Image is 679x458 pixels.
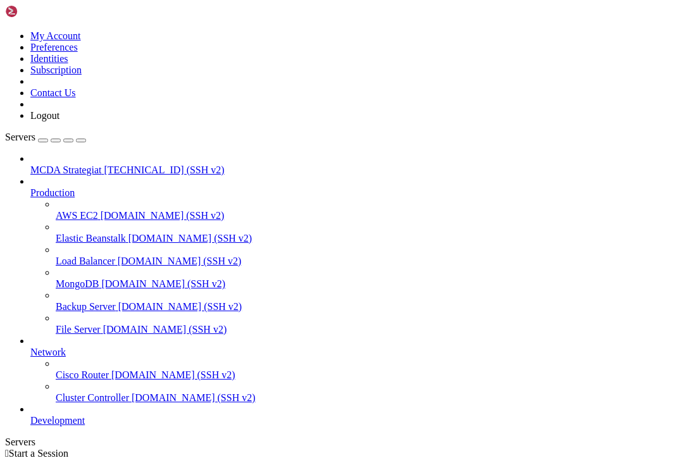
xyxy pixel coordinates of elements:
li: AWS EC2 [DOMAIN_NAME] (SSH v2) [56,199,674,221]
a: Development [30,415,674,426]
span: Backup Server [56,301,116,312]
span: Production [30,187,75,198]
li: Production [30,176,674,335]
span: [DOMAIN_NAME] (SSH v2) [118,256,242,266]
a: Subscription [30,65,82,75]
a: Contact Us [30,87,76,98]
span: Development [30,415,85,426]
a: Identities [30,53,68,64]
span: [DOMAIN_NAME] (SSH v2) [128,233,252,244]
li: Backup Server [DOMAIN_NAME] (SSH v2) [56,290,674,313]
a: Network [30,347,674,358]
a: Cisco Router [DOMAIN_NAME] (SSH v2) [56,369,674,381]
img: Shellngn [5,5,78,18]
li: Cisco Router [DOMAIN_NAME] (SSH v2) [56,358,674,381]
span: [DOMAIN_NAME] (SSH v2) [132,392,256,403]
span: [DOMAIN_NAME] (SSH v2) [101,278,225,289]
a: File Server [DOMAIN_NAME] (SSH v2) [56,324,674,335]
span: AWS EC2 [56,210,98,221]
span: Network [30,347,66,357]
span: [DOMAIN_NAME] (SSH v2) [103,324,227,335]
li: MongoDB [DOMAIN_NAME] (SSH v2) [56,267,674,290]
a: Logout [30,110,59,121]
span: Elastic Beanstalk [56,233,126,244]
a: AWS EC2 [DOMAIN_NAME] (SSH v2) [56,210,674,221]
a: Production [30,187,674,199]
li: File Server [DOMAIN_NAME] (SSH v2) [56,313,674,335]
a: Backup Server [DOMAIN_NAME] (SSH v2) [56,301,674,313]
span: Cluster Controller [56,392,129,403]
span: MongoDB [56,278,99,289]
div: Servers [5,436,674,448]
a: Load Balancer [DOMAIN_NAME] (SSH v2) [56,256,674,267]
li: Elastic Beanstalk [DOMAIN_NAME] (SSH v2) [56,221,674,244]
span: [DOMAIN_NAME] (SSH v2) [101,210,225,221]
span: [DOMAIN_NAME] (SSH v2) [111,369,235,380]
li: Cluster Controller [DOMAIN_NAME] (SSH v2) [56,381,674,404]
span: Load Balancer [56,256,115,266]
a: Cluster Controller [DOMAIN_NAME] (SSH v2) [56,392,674,404]
li: Network [30,335,674,404]
span: [DOMAIN_NAME] (SSH v2) [118,301,242,312]
a: MongoDB [DOMAIN_NAME] (SSH v2) [56,278,674,290]
span: Cisco Router [56,369,109,380]
a: Elastic Beanstalk [DOMAIN_NAME] (SSH v2) [56,233,674,244]
span: MCDA Strategiat [30,164,101,175]
a: Preferences [30,42,78,53]
li: MCDA Strategiat [TECHNICAL_ID] (SSH v2) [30,153,674,176]
span: File Server [56,324,101,335]
span: Servers [5,132,35,142]
li: Development [30,404,674,426]
span: [TECHNICAL_ID] (SSH v2) [104,164,224,175]
a: MCDA Strategiat [TECHNICAL_ID] (SSH v2) [30,164,674,176]
a: Servers [5,132,86,142]
li: Load Balancer [DOMAIN_NAME] (SSH v2) [56,244,674,267]
a: My Account [30,30,81,41]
